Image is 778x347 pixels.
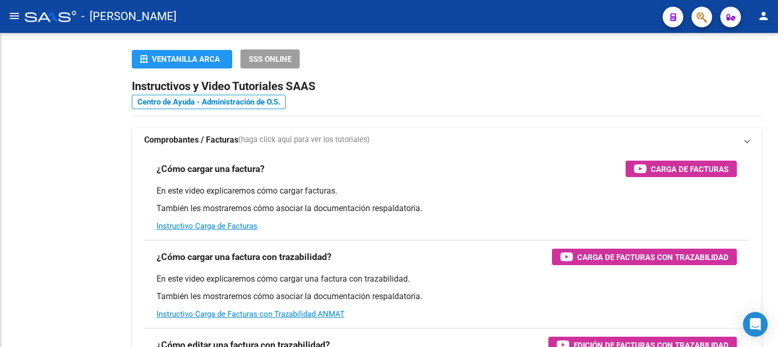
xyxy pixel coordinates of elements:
[249,55,291,64] span: SSS ONLINE
[626,161,737,177] button: Carga de Facturas
[132,95,286,109] a: Centro de Ayuda - Administración de O.S.
[8,10,21,22] mat-icon: menu
[157,162,265,176] h3: ¿Cómo cargar una factura?
[132,77,762,96] h2: Instructivos y Video Tutoriales SAAS
[157,185,737,197] p: En este video explicaremos cómo cargar facturas.
[132,128,762,152] mat-expansion-panel-header: Comprobantes / Facturas(haga click aquí para ver los tutoriales)
[757,10,770,22] mat-icon: person
[157,203,737,214] p: También les mostraremos cómo asociar la documentación respaldatoria.
[552,249,737,265] button: Carga de Facturas con Trazabilidad
[132,50,232,68] button: Ventanilla ARCA
[157,291,737,302] p: También les mostraremos cómo asociar la documentación respaldatoria.
[743,312,768,337] div: Open Intercom Messenger
[157,221,257,231] a: Instructivo Carga de Facturas
[157,250,332,264] h3: ¿Cómo cargar una factura con trazabilidad?
[651,163,729,176] span: Carga de Facturas
[157,273,737,285] p: En este video explicaremos cómo cargar una factura con trazabilidad.
[81,5,177,28] span: - [PERSON_NAME]
[577,251,729,264] span: Carga de Facturas con Trazabilidad
[238,134,370,146] span: (haga click aquí para ver los tutoriales)
[144,134,238,146] strong: Comprobantes / Facturas
[140,50,224,68] div: Ventanilla ARCA
[240,49,300,68] button: SSS ONLINE
[157,309,344,319] a: Instructivo Carga de Facturas con Trazabilidad ANMAT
